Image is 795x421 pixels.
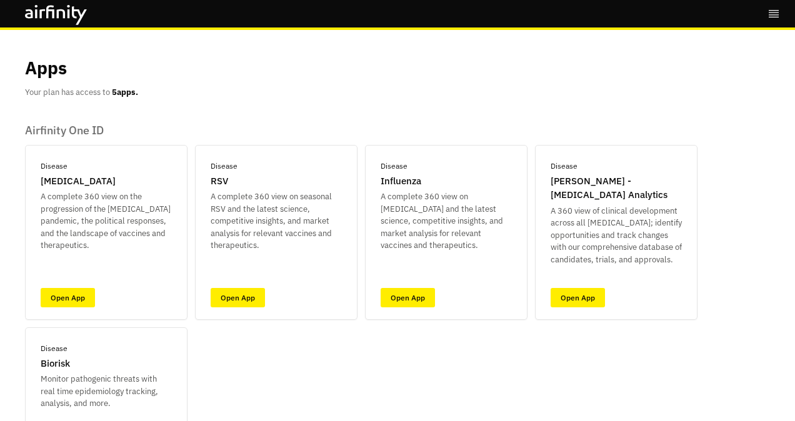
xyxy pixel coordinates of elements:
[381,191,512,252] p: A complete 360 view on [MEDICAL_DATA] and the latest science, competitive insights, and market an...
[41,161,67,172] p: Disease
[41,191,172,252] p: A complete 360 view on the progression of the [MEDICAL_DATA] pandemic, the political responses, a...
[551,174,682,202] p: [PERSON_NAME] - [MEDICAL_DATA] Analytics
[211,191,342,252] p: A complete 360 view on seasonal RSV and the latest science, competitive insights, and market anal...
[41,357,70,371] p: Biorisk
[25,55,67,81] p: Apps
[41,174,116,189] p: [MEDICAL_DATA]
[41,343,67,354] p: Disease
[41,288,95,307] a: Open App
[381,161,407,172] p: Disease
[41,373,172,410] p: Monitor pathogenic threats with real time epidemiology tracking, analysis, and more.
[381,174,421,189] p: Influenza
[381,288,435,307] a: Open App
[551,288,605,307] a: Open App
[25,86,138,99] p: Your plan has access to
[551,161,577,172] p: Disease
[25,124,770,137] p: Airfinity One ID
[551,205,682,266] p: A 360 view of clinical development across all [MEDICAL_DATA]; identify opportunities and track ch...
[211,161,237,172] p: Disease
[211,174,228,189] p: RSV
[112,87,138,97] b: 5 apps.
[211,288,265,307] a: Open App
